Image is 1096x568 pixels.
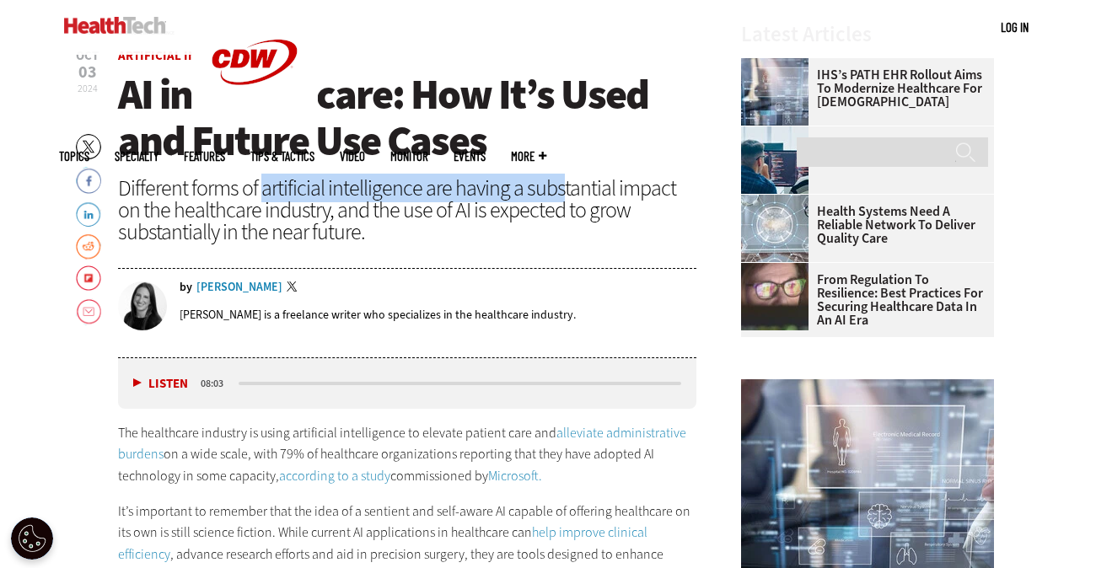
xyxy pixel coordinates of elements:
span: More [511,150,546,163]
img: Home [64,17,166,34]
a: Tips & Tactics [250,150,314,163]
div: Cookie Settings [11,517,53,560]
div: media player [118,358,696,409]
a: CDW [191,111,318,129]
img: woman wearing glasses looking at healthcare data on screen [741,263,809,330]
p: [PERSON_NAME] is a freelance writer who specializes in the healthcare industry. [180,307,576,323]
span: by [180,281,192,293]
button: Listen [133,378,188,390]
a: Coworkers coding [741,126,817,140]
a: Microsoft. [488,467,542,485]
a: Health Systems Need a Reliable Network To Deliver Quality Care [741,205,984,245]
a: From Regulation to Resilience: Best Practices for Securing Healthcare Data in an AI Era [741,273,984,327]
a: [PERSON_NAME] [196,281,282,293]
a: woman wearing glasses looking at healthcare data on screen [741,263,817,276]
div: duration [198,376,236,391]
a: Events [454,150,486,163]
div: User menu [1001,19,1029,36]
a: Features [184,150,225,163]
a: Video [340,150,365,163]
div: Different forms of artificial intelligence are having a substantial impact on the healthcare indu... [118,177,696,243]
span: Topics [59,150,89,163]
a: Healthcare networking [741,195,817,208]
a: MonITor [390,150,428,163]
a: help improve clinical efficiency [118,523,647,563]
button: Open Preferences [11,517,53,560]
img: Healthcare networking [741,195,809,262]
a: Log in [1001,19,1029,35]
span: Specialty [115,150,158,163]
a: according to a study [279,467,390,485]
img: Coworkers coding [741,126,809,194]
p: The healthcare industry is using artificial intelligence to elevate patient care and on a wide sc... [118,422,696,487]
img: Erin Laviola [118,281,167,330]
a: Twitter [287,281,302,295]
